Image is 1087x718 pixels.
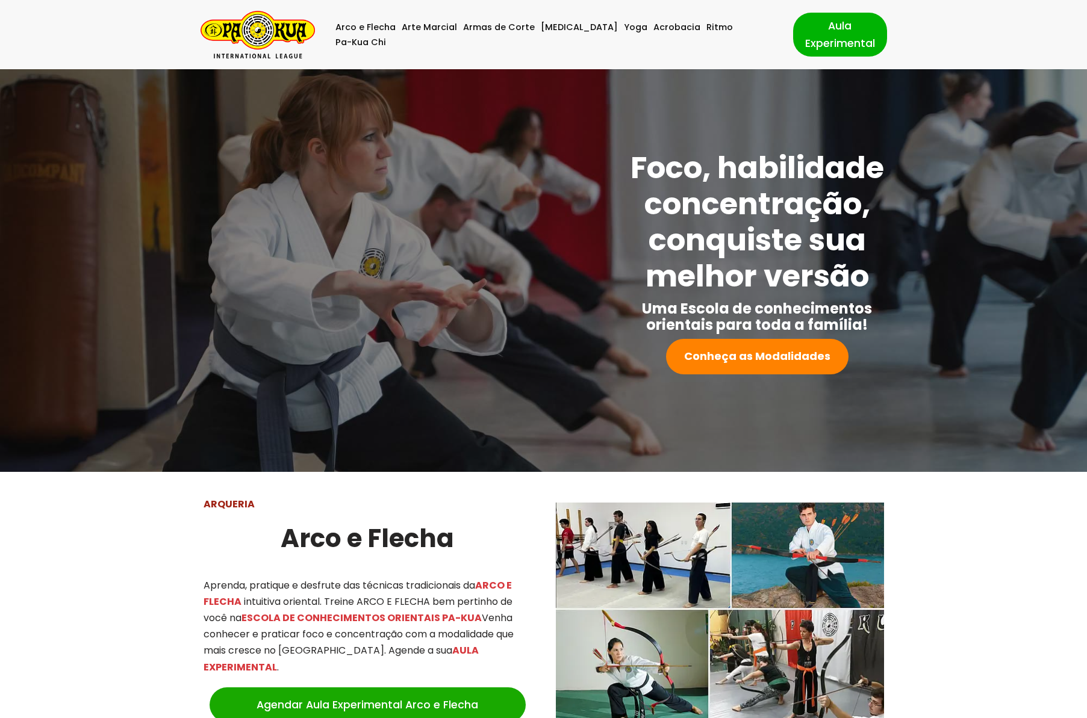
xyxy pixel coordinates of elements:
[402,20,457,35] a: Arte Marcial
[706,20,733,35] a: Ritmo
[335,20,396,35] a: Arco e Flecha
[281,521,454,556] strong: Arco e Flecha
[653,20,700,35] a: Acrobacia
[666,339,849,374] a: Conheça as Modalidades
[541,20,618,35] a: [MEDICAL_DATA]
[241,611,482,625] mark: ESCOLA DE CONHECIMENTOS ORIENTAIS PA-KUA
[463,20,535,35] a: Armas de Corte
[684,348,830,364] strong: Conheça as Modalidades
[642,299,872,335] strong: Uma Escola de conhecimentos orientais para toda a família!
[204,497,255,511] strong: ARQUERIA
[793,13,887,56] a: Aula Experimental
[335,35,386,50] a: Pa-Kua Chi
[333,20,775,50] div: Menu primário
[631,146,884,297] strong: Foco, habilidade concentração, conquiste sua melhor versão
[201,11,315,58] a: Pa-Kua Brasil Uma Escola de conhecimentos orientais para toda a família. Foco, habilidade concent...
[624,20,647,35] a: Yoga
[204,577,532,675] p: Aprenda, pratique e desfrute das técnicas tradicionais da intuitiva oriental. Treine ARCO E FLECH...
[204,578,512,608] mark: ARCO E FLECHA
[204,643,479,673] mark: AULA EXPERIMENTAL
